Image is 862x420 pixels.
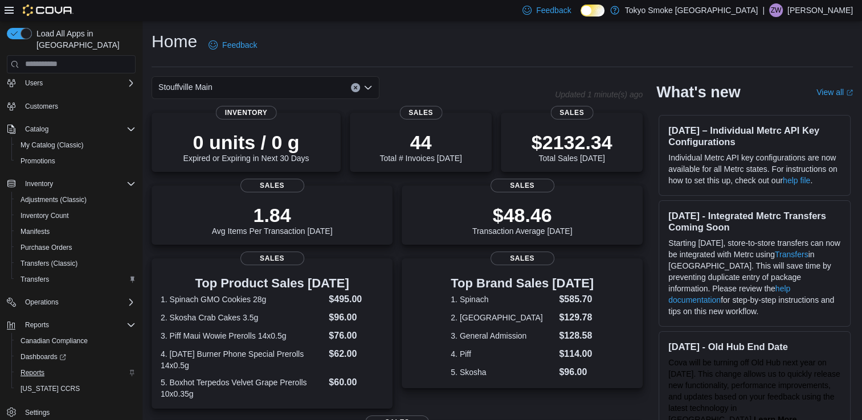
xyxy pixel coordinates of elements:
[216,106,277,120] span: Inventory
[379,131,461,154] p: 44
[21,259,77,268] span: Transfers (Classic)
[532,131,612,163] div: Total Sales [DATE]
[668,210,841,233] h3: [DATE] - Integrated Metrc Transfers Coming Soon
[240,252,304,265] span: Sales
[183,131,309,163] div: Expired or Expiring in Next 30 Days
[491,252,554,265] span: Sales
[16,382,84,396] a: [US_STATE] CCRS
[11,256,140,271] button: Transfers (Classic)
[21,368,44,377] span: Reports
[816,88,853,97] a: View allExternal link
[152,30,197,53] h1: Home
[158,80,213,94] span: Stouffville Main
[21,227,50,236] span: Manifests
[559,329,594,343] dd: $128.58
[21,406,54,419] a: Settings
[25,79,43,88] span: Users
[787,3,853,17] p: [PERSON_NAME]
[2,403,140,420] button: Settings
[16,350,71,364] a: Dashboards
[21,122,53,136] button: Catalog
[21,211,69,220] span: Inventory Count
[23,5,73,16] img: Cova
[451,312,554,323] dt: 2. [GEOGRAPHIC_DATA]
[161,330,324,341] dt: 3. Piff Maui Wowie Prerolls 14x0.5g
[21,195,87,204] span: Adjustments (Classic)
[21,352,66,361] span: Dashboards
[16,273,136,286] span: Transfers
[212,204,333,227] p: 1.84
[16,257,82,270] a: Transfers (Classic)
[559,311,594,324] dd: $129.78
[451,367,554,378] dt: 5. Skosha
[21,177,58,191] button: Inventory
[21,275,49,284] span: Transfers
[351,83,360,92] button: Clear input
[16,138,136,152] span: My Catalog (Classic)
[21,295,136,309] span: Operations
[21,76,136,90] span: Users
[240,179,304,192] span: Sales
[11,192,140,208] button: Adjustments (Classic)
[161,312,324,323] dt: 2. Skosha Crab Cakes 3.5g
[16,193,136,207] span: Adjustments (Classic)
[25,179,53,188] span: Inventory
[16,209,136,223] span: Inventory Count
[2,121,140,137] button: Catalog
[769,3,783,17] div: Ziyad Weston
[21,318,136,332] span: Reports
[21,243,72,252] span: Purchase Orders
[762,3,765,17] p: |
[363,83,373,92] button: Open list of options
[11,271,140,287] button: Transfers
[329,293,383,306] dd: $495.00
[16,334,136,348] span: Canadian Compliance
[11,333,140,349] button: Canadian Compliance
[668,284,790,304] a: help documentation
[559,293,594,306] dd: $585.70
[2,176,140,192] button: Inventory
[491,179,554,192] span: Sales
[21,405,136,419] span: Settings
[775,250,808,259] a: Transfers
[16,366,49,380] a: Reports
[11,153,140,169] button: Promotions
[559,365,594,379] dd: $96.00
[21,100,63,113] a: Customers
[21,177,136,191] span: Inventory
[161,277,383,290] h3: Top Product Sales [DATE]
[25,320,49,330] span: Reports
[2,317,140,333] button: Reports
[11,349,140,365] a: Dashboards
[212,204,333,236] div: Avg Items Per Transaction [DATE]
[668,152,841,186] p: Individual Metrc API key configurations are now available for all Metrc states. For instructions ...
[783,176,810,185] a: help file
[25,102,58,111] span: Customers
[16,257,136,270] span: Transfers (Classic)
[668,341,841,352] h3: [DATE] - Old Hub End Date
[399,106,442,120] span: Sales
[668,237,841,317] p: Starting [DATE], store-to-store transfers can now be integrated with Metrc using in [GEOGRAPHIC_D...
[329,311,383,324] dd: $96.00
[21,336,88,345] span: Canadian Compliance
[16,225,136,238] span: Manifests
[846,89,853,96] svg: External link
[16,241,136,254] span: Purchase Orders
[222,39,257,51] span: Feedback
[25,125,48,134] span: Catalog
[11,365,140,381] button: Reports
[451,348,554,360] dt: 4. Piff
[21,141,84,150] span: My Catalog (Classic)
[11,137,140,153] button: My Catalog (Classic)
[21,99,136,113] span: Customers
[16,193,91,207] a: Adjustments (Classic)
[11,240,140,256] button: Purchase Orders
[668,125,841,147] h3: [DATE] – Individual Metrc API Key Configurations
[204,34,262,56] a: Feedback
[771,3,782,17] span: ZW
[11,381,140,397] button: [US_STATE] CCRS
[21,295,63,309] button: Operations
[16,225,54,238] a: Manifests
[16,273,54,286] a: Transfers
